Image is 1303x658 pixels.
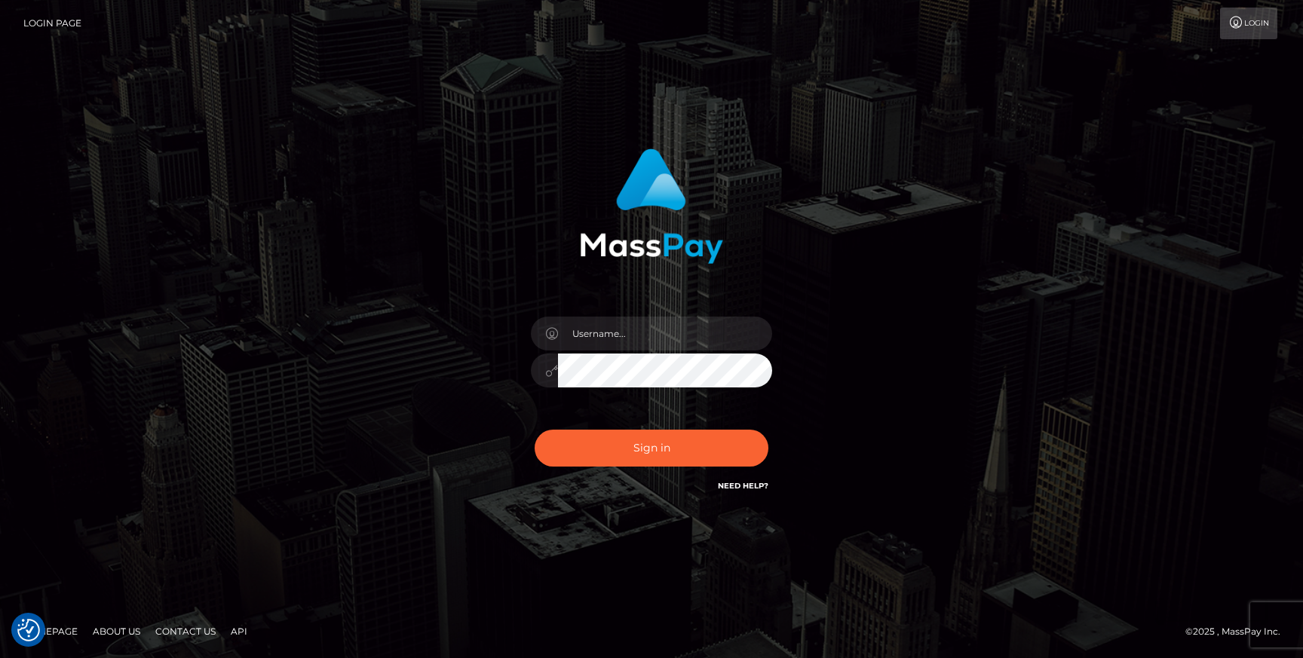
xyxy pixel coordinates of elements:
button: Sign in [535,430,768,467]
a: About Us [87,620,146,643]
button: Consent Preferences [17,619,40,641]
a: Login Page [23,8,81,39]
img: MassPay Login [580,148,723,264]
a: API [225,620,253,643]
a: Login [1220,8,1277,39]
div: © 2025 , MassPay Inc. [1185,623,1292,640]
a: Need Help? [718,481,768,491]
img: Revisit consent button [17,619,40,641]
a: Contact Us [149,620,222,643]
a: Homepage [17,620,84,643]
input: Username... [558,317,772,350]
